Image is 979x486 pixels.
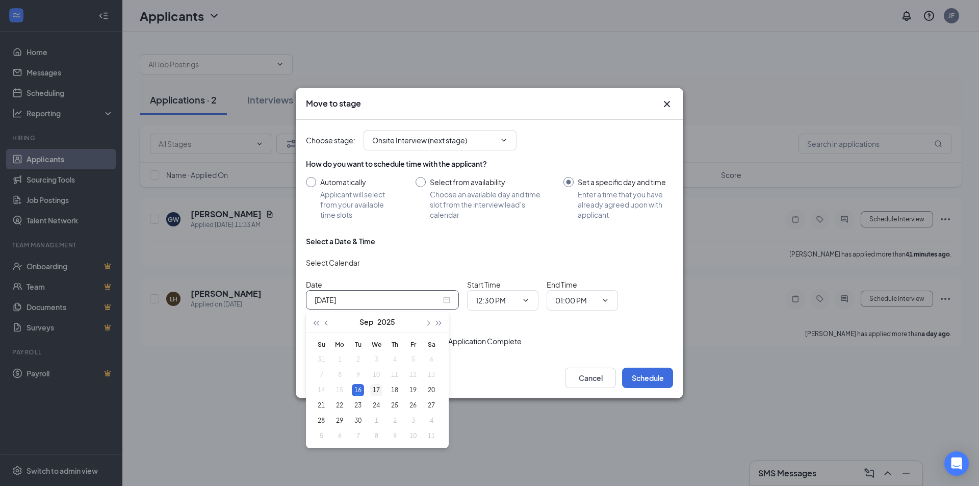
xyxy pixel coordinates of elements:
td: 2025-10-08 [367,428,385,444]
div: 19 [407,384,419,396]
td: 2025-09-30 [349,413,367,428]
input: Start time [476,295,518,306]
td: 2025-09-26 [404,398,422,413]
th: Sa [422,337,441,352]
td: 2025-10-10 [404,428,422,444]
td: 2025-09-18 [385,382,404,398]
div: 4 [425,415,437,427]
td: 2025-10-03 [404,413,422,428]
div: 24 [370,399,382,412]
td: 2025-09-23 [349,398,367,413]
div: 17 [370,384,382,396]
div: 26 [407,399,419,412]
span: End Time [547,280,577,289]
td: 2025-09-20 [422,382,441,398]
div: 25 [389,399,401,412]
button: Close [661,98,673,110]
td: 2025-10-04 [422,413,441,428]
td: 2025-09-22 [330,398,349,413]
div: 22 [333,399,346,412]
td: 2025-09-29 [330,413,349,428]
div: 1 [370,415,382,427]
td: 2025-10-02 [385,413,404,428]
td: 2025-09-28 [312,413,330,428]
th: Tu [349,337,367,352]
th: Th [385,337,404,352]
div: Open Intercom Messenger [944,451,969,476]
th: Su [312,337,330,352]
button: 2025 [377,312,395,332]
div: 5 [315,430,327,442]
div: 30 [352,415,364,427]
div: 16 [352,384,364,396]
button: Sep [359,312,373,332]
div: 2 [389,415,401,427]
div: 21 [315,399,327,412]
th: We [367,337,385,352]
div: 20 [425,384,437,396]
td: 2025-09-24 [367,398,385,413]
span: Date [306,280,322,289]
div: 6 [333,430,346,442]
div: 23 [352,399,364,412]
svg: ChevronDown [522,296,530,304]
span: Select Calendar [306,258,360,267]
button: Cancel [565,368,616,388]
td: 2025-09-25 [385,398,404,413]
div: How do you want to schedule time with the applicant? [306,159,673,169]
div: 29 [333,415,346,427]
th: Mo [330,337,349,352]
input: End time [555,295,597,306]
span: Choose stage : [306,135,355,146]
td: 2025-10-05 [312,428,330,444]
div: 27 [425,399,437,412]
td: 2025-09-21 [312,398,330,413]
td: 2025-09-27 [422,398,441,413]
td: 2025-09-19 [404,382,422,398]
td: 2025-10-01 [367,413,385,428]
div: Select a Date & Time [306,236,375,246]
div: 28 [315,415,327,427]
svg: ChevronDown [601,296,609,304]
div: 7 [352,430,364,442]
div: 9 [389,430,401,442]
input: Sep 16, 2025 [315,294,441,305]
svg: ChevronDown [500,136,508,144]
button: Schedule [622,368,673,388]
div: 3 [407,415,419,427]
svg: Cross [661,98,673,110]
td: 2025-09-17 [367,382,385,398]
div: 8 [370,430,382,442]
div: 18 [389,384,401,396]
td: 2025-10-09 [385,428,404,444]
td: 2025-10-06 [330,428,349,444]
td: 2025-10-07 [349,428,367,444]
td: 2025-10-11 [422,428,441,444]
h3: Move to stage [306,98,361,109]
th: Fr [404,337,422,352]
td: 2025-09-16 [349,382,367,398]
span: Start Time [467,280,501,289]
div: 11 [425,430,437,442]
div: 10 [407,430,419,442]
